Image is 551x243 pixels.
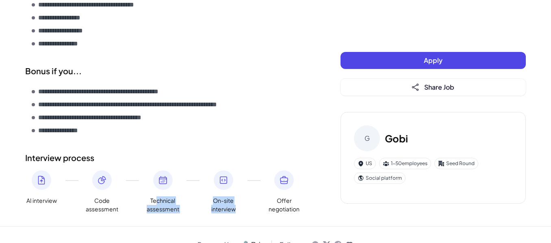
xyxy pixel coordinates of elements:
div: 1-50 employees [379,158,431,169]
span: Share Job [424,83,454,91]
div: G [354,125,380,151]
span: Code assessment [86,196,118,213]
div: US [354,158,376,169]
span: Apply [424,56,443,65]
span: AI interview [26,196,57,205]
div: Social platform [354,172,406,184]
div: Seed Round [434,158,478,169]
span: On-site interview [207,196,240,213]
h3: Gobi [385,131,408,146]
span: Technical assessment [147,196,179,213]
h2: Interview process [25,152,308,164]
button: Apply [341,52,526,69]
span: Offer negotiation [268,196,300,213]
button: Share Job [341,79,526,96]
div: Bonus if you... [25,65,308,77]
